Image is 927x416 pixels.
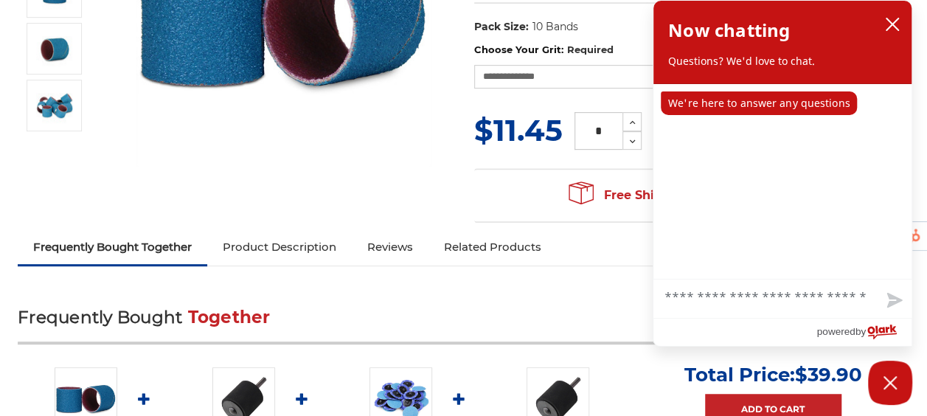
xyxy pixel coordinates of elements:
[352,231,428,263] a: Reviews
[36,30,73,67] img: 1" x 1" Spiral Bands Zirconia Aluminum
[816,319,912,346] a: Powered by Olark
[881,13,904,35] button: close chatbox
[188,307,271,327] span: Together
[668,54,897,69] p: Questions? We'd love to chat.
[36,87,73,124] img: 1" x 1" Zirconia Spiral Bands
[661,91,857,115] p: We're here to answer any questions
[566,44,613,55] small: Required
[795,363,862,386] span: $39.90
[18,231,207,263] a: Frequently Bought Together
[855,322,866,341] span: by
[668,15,790,45] h2: Now chatting
[569,181,815,210] span: Free Shipping on orders over $149
[474,19,529,35] dt: Pack Size:
[428,231,557,263] a: Related Products
[816,322,855,341] span: powered
[868,361,912,405] button: Close Chatbox
[653,84,912,279] div: chat
[532,19,577,35] dd: 10 Bands
[474,112,563,148] span: $11.45
[875,284,912,318] button: Send message
[474,43,909,58] label: Choose Your Grit:
[207,231,352,263] a: Product Description
[18,307,182,327] span: Frequently Bought
[684,363,862,386] p: Total Price:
